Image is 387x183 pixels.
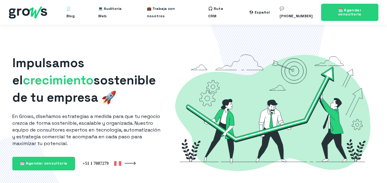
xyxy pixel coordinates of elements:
a: 🗓️ Agendar consultoría [321,4,378,21]
a: 🎧 Ruta CRM [208,2,230,22]
a: 🗓️ Agendar consultoría [12,157,75,170]
span: 🗓️ Agendar consultoría [338,8,361,17]
img: Grows Perú [83,161,121,166]
a: 🧾 Blog [66,2,79,22]
a: 💼 Trabaja con nosotros [147,2,188,22]
h1: Impulsamos el sostenible de tu empresa 🚀 [12,55,161,106]
img: grows - hubspot [9,6,47,18]
span: 🗓️ Agendar consultoría [20,161,67,166]
img: Grows-Growth-Marketing-Hacking-Hubspot [171,44,375,181]
a: 💬 [PHONE_NUMBER] [280,2,313,22]
a: 💻 Auditoría Web [98,2,127,22]
span: crecimiento [23,72,94,88]
p: En Grows, diseñamos estrategias a medida para que tu negocio crezca de forma sostenible, escalabl... [12,113,161,147]
div: Español [255,9,270,16]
